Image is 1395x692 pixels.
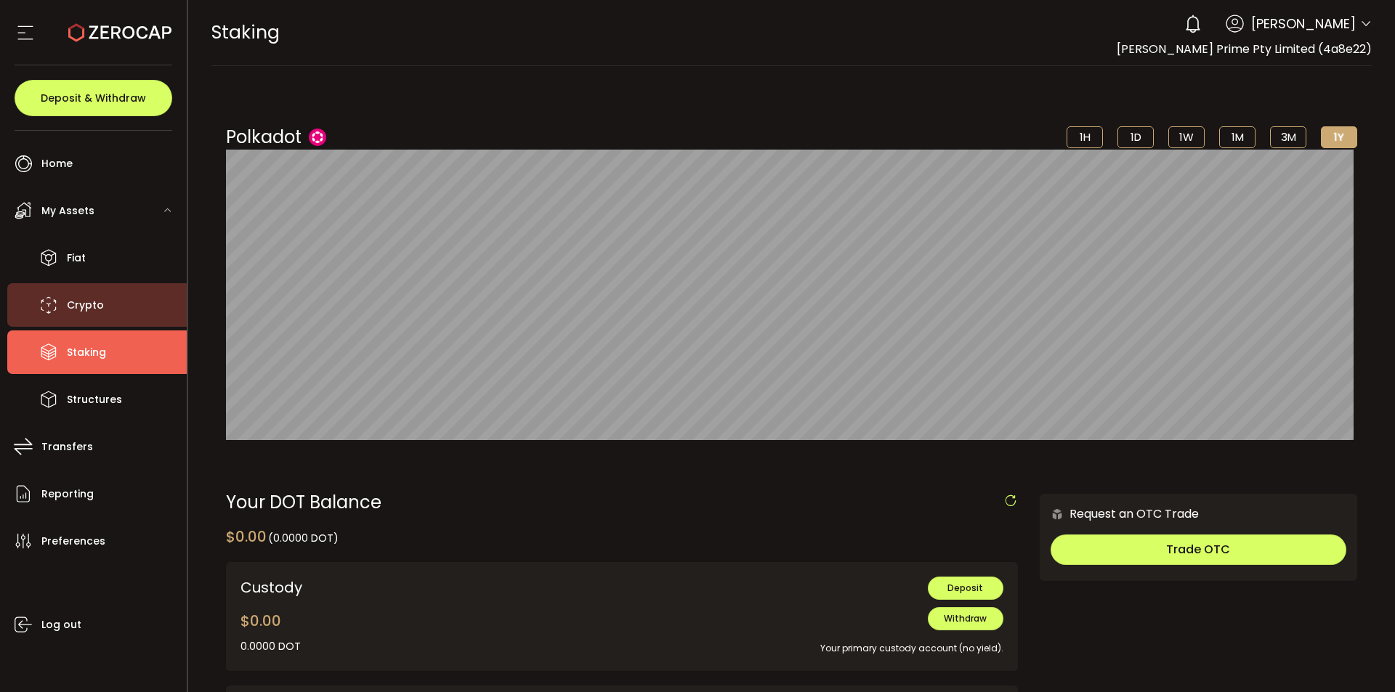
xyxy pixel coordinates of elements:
[211,20,280,45] span: Staking
[1051,508,1064,521] img: 6nGpN7MZ9FLuBP83NiajKbTRY4UzlzQtBKtCrLLspmCkSvCZHBKvY3NxgQaT5JnOQREvtQ257bXeeSTueZfAPizblJ+Fe8JwA...
[240,639,301,654] div: 0.0000 DOT
[1117,41,1372,57] span: [PERSON_NAME] Prime Pty Limited (4a8e22)
[41,531,105,552] span: Preferences
[41,484,94,505] span: Reporting
[1321,126,1357,148] li: 1Y
[928,577,1003,600] button: Deposit
[15,80,172,116] button: Deposit & Withdraw
[41,200,94,221] span: My Assets
[240,610,301,654] div: $0.00
[41,614,81,635] span: Log out
[67,248,86,269] span: Fiat
[226,494,1018,511] div: Your DOT Balance
[226,526,339,548] div: $0.00
[41,93,146,103] span: Deposit & Withdraw
[41,436,93,457] span: Transfers
[1117,126,1154,148] li: 1D
[928,607,1003,630] button: Withdraw
[1219,126,1255,148] li: 1M
[67,295,104,316] span: Crypto
[67,342,106,363] span: Staking
[1166,541,1230,558] span: Trade OTC
[240,577,546,598] div: Custody
[567,630,1003,656] div: Your primary custody account (no yield).
[1168,126,1205,148] li: 1W
[67,389,122,410] span: Structures
[41,153,73,174] span: Home
[1322,622,1395,692] iframe: Chat Widget
[1270,126,1306,148] li: 3M
[947,582,983,594] span: Deposit
[1040,505,1199,523] div: Request an OTC Trade
[226,124,326,150] div: Polkadot
[944,612,987,624] span: Withdraw
[1251,14,1356,33] span: [PERSON_NAME]
[1051,534,1346,565] button: Trade OTC
[268,531,339,545] span: (0.0000 DOT)
[1067,126,1103,148] li: 1H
